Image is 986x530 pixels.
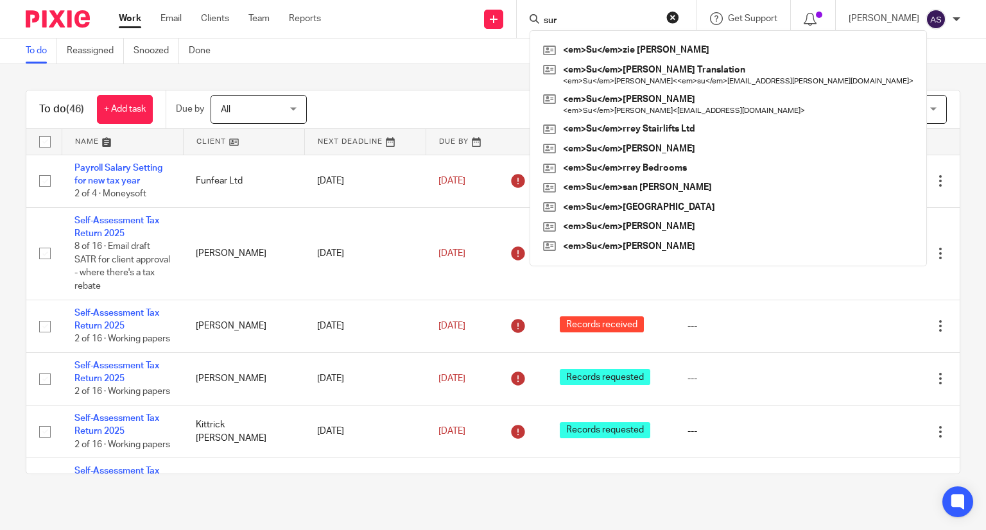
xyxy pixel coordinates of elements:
button: Clear [666,11,679,24]
span: Records requested [560,422,650,438]
a: Self-Assessment Tax Return 2025 [74,216,159,238]
a: Done [189,38,220,64]
td: [DATE] [304,352,426,405]
td: [PERSON_NAME] [183,300,304,352]
span: [DATE] [438,321,465,330]
a: Self-Assessment Tax Return 2025 [74,309,159,330]
span: Records requested [560,369,650,385]
span: [DATE] [438,249,465,258]
a: Work [119,12,141,25]
span: 8 of 16 · Email draft SATR for client approval - where there's a tax rebate [74,243,170,291]
span: [DATE] [438,176,465,185]
span: Records received [560,316,644,332]
h1: To do [39,103,84,116]
a: Payroll Salary Setting for new tax year [74,164,162,185]
span: [DATE] [438,374,465,383]
a: To do [26,38,57,64]
a: Clients [201,12,229,25]
a: Reassigned [67,38,124,64]
span: 2 of 16 · Working papers [74,440,170,449]
span: [DATE] [438,427,465,436]
a: Team [248,12,270,25]
td: [DATE] [304,155,426,207]
div: --- [688,425,826,438]
span: 2 of 16 · Working papers [74,388,170,397]
a: + Add task [97,95,153,124]
td: [PERSON_NAME] [183,352,304,405]
img: svg%3E [926,9,946,30]
a: Reports [289,12,321,25]
div: --- [688,372,826,385]
td: [DATE] [304,458,426,511]
a: Email [160,12,182,25]
td: [DATE] [304,207,426,300]
span: 2 of 4 · Moneysoft [74,189,146,198]
input: Search [542,15,658,27]
p: [PERSON_NAME] [849,12,919,25]
td: Funfear Ltd [183,155,304,207]
td: The Reigate Pop Up [183,458,304,511]
td: [DATE] [304,300,426,352]
td: [DATE] [304,406,426,458]
td: Kittrick [PERSON_NAME] [183,406,304,458]
a: Snoozed [134,38,179,64]
span: 2 of 16 · Working papers [74,335,170,344]
div: --- [688,320,826,332]
a: Self-Assessment Tax Return 2025 [74,414,159,436]
p: Due by [176,103,204,115]
a: Self-Assessment Tax Return 2025 [74,361,159,383]
span: All [221,105,230,114]
a: Self-Assessment Tax Return 2025 [74,466,159,488]
span: Get Support [728,14,777,23]
td: [PERSON_NAME] [183,207,304,300]
img: Pixie [26,10,90,28]
span: (46) [66,104,84,114]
